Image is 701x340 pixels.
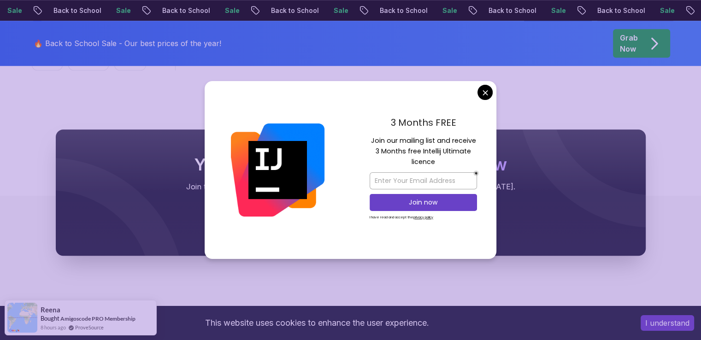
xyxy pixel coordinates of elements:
[34,38,221,49] p: 🔥 Back to School Sale - Our best prices of the year!
[429,6,458,15] p: Sale
[537,6,567,15] p: Sale
[257,6,320,15] p: Back to School
[7,303,37,333] img: provesource social proof notification image
[40,6,102,15] p: Back to School
[41,306,60,314] span: Reena
[620,32,638,54] p: Grab Now
[583,6,646,15] p: Back to School
[41,315,59,322] span: Bought
[641,315,694,331] button: Accept cookies
[320,6,349,15] p: Sale
[475,6,537,15] p: Back to School
[74,155,627,174] h2: Your Career Transformation Starts
[646,6,676,15] p: Sale
[74,181,627,192] p: Join thousands of developers mastering in-demand skills with Amigoscode. Try it free [DATE].
[41,323,66,331] span: 8 hours ago
[60,315,135,322] a: Amigoscode PRO Membership
[102,6,132,15] p: Sale
[211,6,241,15] p: Sale
[7,313,627,333] div: This website uses cookies to enhance the user experience.
[75,323,104,331] a: ProveSource
[366,6,429,15] p: Back to School
[148,6,211,15] p: Back to School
